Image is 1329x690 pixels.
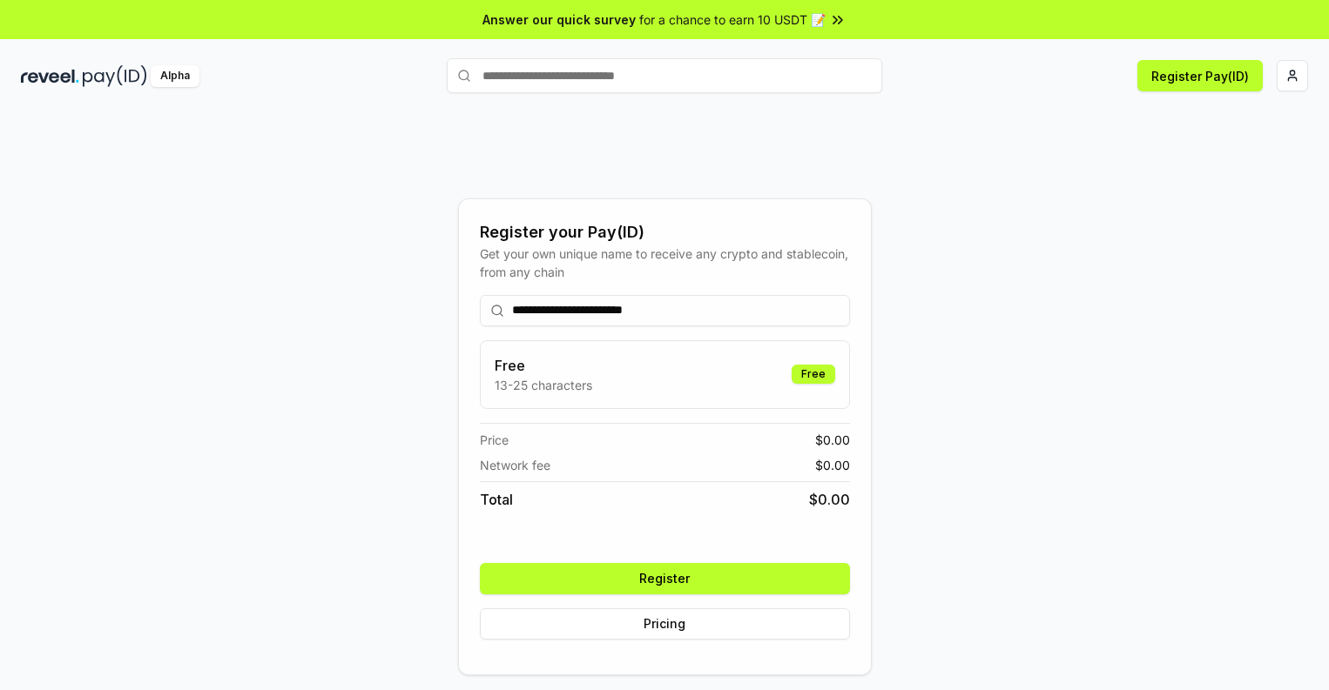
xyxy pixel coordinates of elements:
[151,65,199,87] div: Alpha
[495,376,592,394] p: 13-25 characters
[792,365,835,384] div: Free
[83,65,147,87] img: pay_id
[480,608,850,640] button: Pricing
[480,456,550,474] span: Network fee
[495,355,592,376] h3: Free
[815,456,850,474] span: $ 0.00
[480,563,850,594] button: Register
[21,65,79,87] img: reveel_dark
[809,489,850,510] span: $ 0.00
[1137,60,1263,91] button: Register Pay(ID)
[482,10,636,29] span: Answer our quick survey
[639,10,826,29] span: for a chance to earn 10 USDT 📝
[480,431,509,449] span: Price
[480,220,850,245] div: Register your Pay(ID)
[815,431,850,449] span: $ 0.00
[480,245,850,281] div: Get your own unique name to receive any crypto and stablecoin, from any chain
[480,489,513,510] span: Total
